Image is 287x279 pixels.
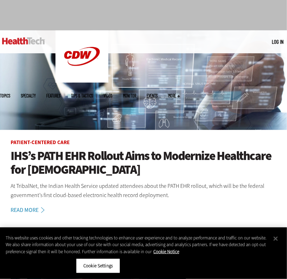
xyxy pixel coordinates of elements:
button: Close [268,231,283,247]
a: Features [46,94,60,98]
a: Video [104,94,112,98]
div: This website uses cookies and other tracking technologies to enhance user experience and to analy... [6,235,267,255]
a: More information about your privacy [153,249,179,255]
a: Tips & Tactics [71,94,93,98]
a: CDW [55,77,109,84]
a: MonITor [123,94,136,98]
a: Log in [272,38,283,45]
span: More [168,94,180,98]
img: Home [2,37,45,44]
a: IHS’s PATH EHR Rollout Aims to Modernize Healthcare for [DEMOGRAPHIC_DATA] [11,149,276,176]
div: User menu [272,38,283,46]
a: Read More [11,207,52,213]
span: Specialty [21,94,36,98]
a: Events [147,94,158,98]
img: Home [55,30,109,83]
p: At TribalNet, the Indian Health Service updated attendees about the PATH EHR rollout, which will ... [11,182,276,200]
button: Cookie Settings [76,259,120,273]
a: Patient-Centered Care [11,139,70,146]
